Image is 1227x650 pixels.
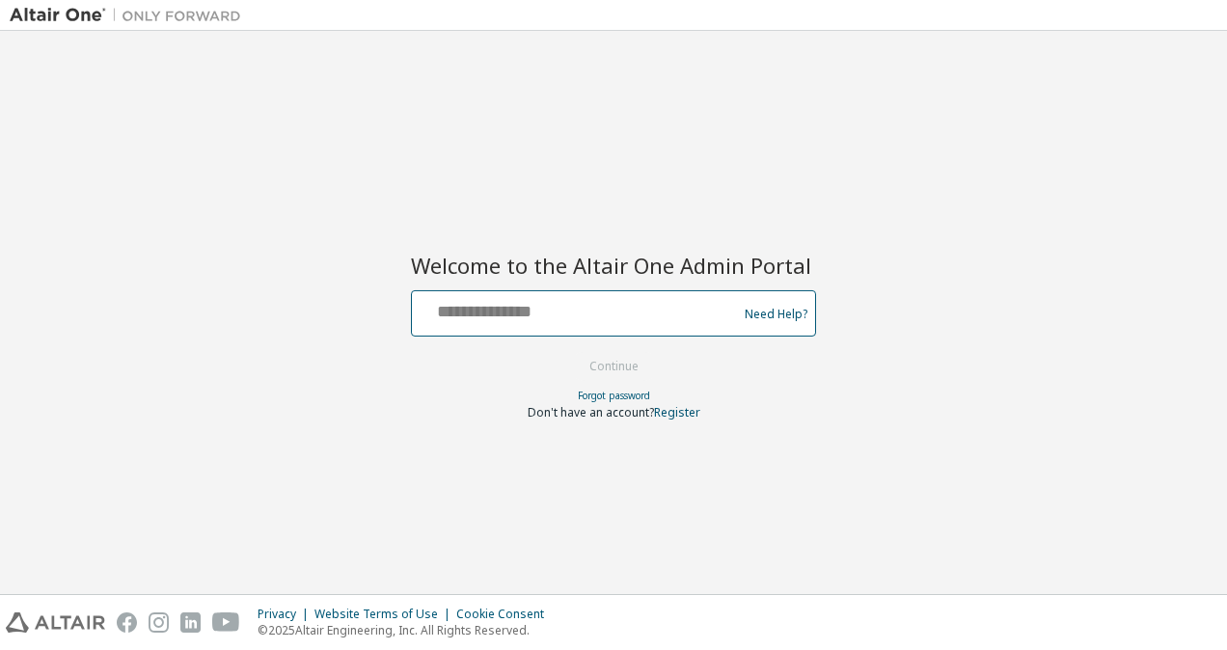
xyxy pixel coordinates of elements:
div: Privacy [258,607,314,622]
a: Need Help? [745,313,807,314]
img: linkedin.svg [180,612,201,633]
img: Altair One [10,6,251,25]
p: © 2025 Altair Engineering, Inc. All Rights Reserved. [258,622,556,638]
h2: Welcome to the Altair One Admin Portal [411,252,816,279]
a: Register [654,404,700,420]
div: Website Terms of Use [314,607,456,622]
img: youtube.svg [212,612,240,633]
img: facebook.svg [117,612,137,633]
img: altair_logo.svg [6,612,105,633]
span: Don't have an account? [528,404,654,420]
div: Cookie Consent [456,607,556,622]
img: instagram.svg [149,612,169,633]
a: Forgot password [578,389,650,402]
